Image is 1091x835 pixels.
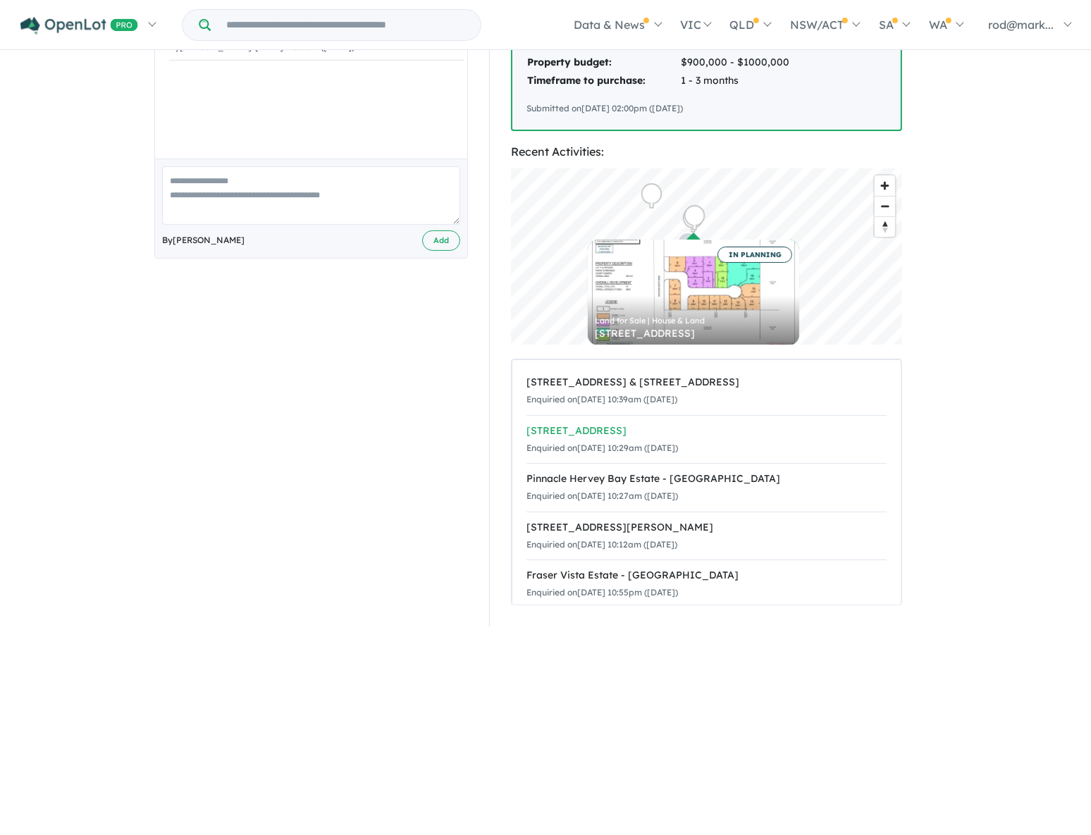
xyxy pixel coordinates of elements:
small: By [PERSON_NAME] - [DATE] 11:36am ([DATE]) [169,42,355,52]
span: Zoom out [875,197,895,216]
button: Add [422,230,460,251]
div: Recent Activities: [511,142,902,161]
a: Fraser Vista Estate - [GEOGRAPHIC_DATA]Enquiried on[DATE] 10:55pm ([DATE]) [526,559,887,609]
a: Pinnacle Hervey Bay Estate - [GEOGRAPHIC_DATA]Enquiried on[DATE] 10:27am ([DATE]) [526,463,887,512]
canvas: Map [511,168,902,345]
button: Reset bearing to north [875,216,895,237]
div: Submitted on [DATE] 02:00pm ([DATE]) [526,101,887,116]
div: Map marker [683,206,704,233]
small: Enquiried on [DATE] 10:12am ([DATE]) [526,539,677,550]
small: Enquiried on [DATE] 10:27am ([DATE]) [526,490,678,501]
a: [STREET_ADDRESS]Enquiried on[DATE] 10:29am ([DATE]) [526,415,887,464]
div: [STREET_ADDRESS][PERSON_NAME] [526,519,887,536]
small: Enquiried on [DATE] 10:39am ([DATE]) [526,394,677,404]
span: rod@mark... [988,18,1054,32]
small: Enquiried on [DATE] 10:29am ([DATE]) [526,443,678,453]
div: Land for Sale | House & Land [595,317,792,325]
div: Fraser Vista Estate - [GEOGRAPHIC_DATA] [526,567,887,584]
button: Zoom in [875,175,895,196]
input: Try estate name, suburb, builder or developer [214,10,478,40]
div: [STREET_ADDRESS] [526,423,887,440]
span: By [PERSON_NAME] [162,233,245,247]
td: Property budget: [526,54,680,72]
a: [STREET_ADDRESS][PERSON_NAME]Enquiried on[DATE] 10:12am ([DATE]) [526,512,887,561]
a: IN PLANNING Land for Sale | House & Land [STREET_ADDRESS] [588,240,799,345]
button: Zoom out [875,196,895,216]
span: Reset bearing to north [875,217,895,237]
td: $900,000 - $1000,000 [680,54,887,72]
td: Timeframe to purchase: [526,72,680,90]
small: Enquiried on [DATE] 10:55pm ([DATE]) [526,587,678,598]
div: Map marker [641,183,662,209]
td: 1 - 3 months [680,72,887,90]
img: Openlot PRO Logo White [20,17,138,35]
div: Map marker [684,204,705,230]
div: [STREET_ADDRESS] [595,328,792,338]
span: IN PLANNING [717,247,792,263]
div: [STREET_ADDRESS] & [STREET_ADDRESS] [526,374,887,391]
div: Pinnacle Hervey Bay Estate - [GEOGRAPHIC_DATA] [526,471,887,488]
a: [STREET_ADDRESS] & [STREET_ADDRESS]Enquiried on[DATE] 10:39am ([DATE]) [526,367,887,416]
div: Map marker [677,231,698,257]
